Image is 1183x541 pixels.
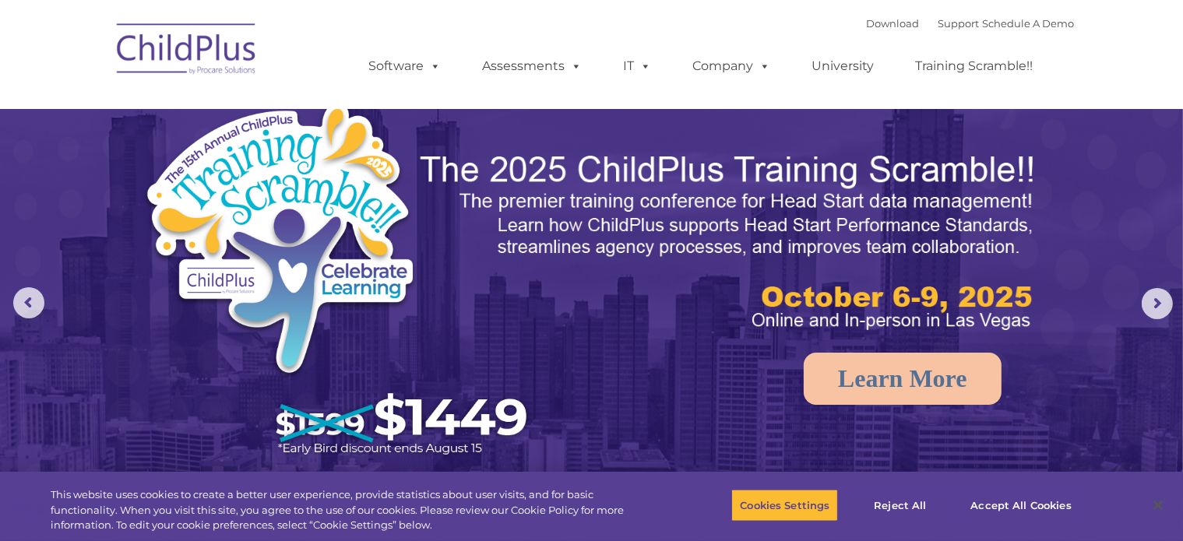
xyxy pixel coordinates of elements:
[608,51,667,82] a: IT
[867,17,920,30] a: Download
[851,489,949,522] button: Reject All
[51,487,650,533] div: This website uses cookies to create a better user experience, provide statistics about user visit...
[217,167,283,178] span: Phone number
[354,51,457,82] a: Software
[797,51,890,82] a: University
[938,17,980,30] a: Support
[678,51,787,82] a: Company
[804,353,1002,405] a: Learn More
[983,17,1075,30] a: Schedule A Demo
[217,103,264,114] span: Last name
[109,12,265,90] img: ChildPlus by Procare Solutions
[962,489,1079,522] button: Accept All Cookies
[467,51,598,82] a: Assessments
[867,17,1075,30] font: |
[1141,488,1175,522] button: Close
[731,489,838,522] button: Cookies Settings
[900,51,1049,82] a: Training Scramble!!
